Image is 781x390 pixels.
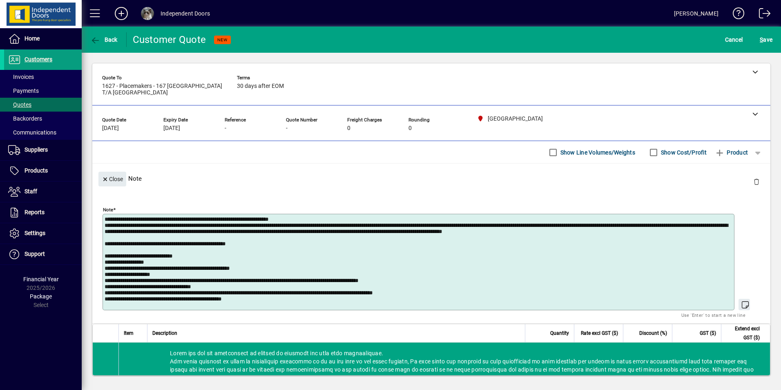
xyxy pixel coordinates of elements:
button: Close [98,172,126,186]
button: Back [88,32,120,47]
button: Add [108,6,134,21]
span: 1627 - Placemakers - 167 [GEOGRAPHIC_DATA] T/A [GEOGRAPHIC_DATA] [102,83,225,96]
a: Backorders [4,112,82,126]
app-page-header-button: Delete [747,178,766,185]
div: Independent Doors [161,7,210,20]
span: Staff [25,188,37,195]
button: Save [758,32,774,47]
span: Customers [25,56,52,63]
span: ave [760,33,772,46]
button: Cancel [723,32,745,47]
span: Rate excl GST ($) [581,329,618,338]
a: Support [4,244,82,264]
span: Products [25,167,48,174]
span: Reports [25,209,45,215]
a: Invoices [4,70,82,84]
app-page-header-button: Back [82,32,127,47]
span: Home [25,35,40,42]
span: GST ($) [700,329,716,338]
span: Invoices [8,74,34,80]
a: Knowledge Base [727,2,745,28]
mat-label: Note [103,207,113,213]
button: Product [711,145,752,160]
span: Back [90,36,118,43]
a: Products [4,161,82,181]
span: Communications [8,129,56,136]
div: Note [92,164,770,193]
span: Discount (%) [639,329,667,338]
span: Item [124,329,134,338]
span: NEW [217,37,228,43]
button: Profile [134,6,161,21]
a: Staff [4,182,82,202]
mat-hint: Use 'Enter' to start a new line [681,310,745,320]
a: Logout [753,2,771,28]
a: Suppliers [4,140,82,160]
span: Settings [25,230,45,236]
a: Settings [4,223,82,244]
span: Payments [8,87,39,94]
span: Description [152,329,177,338]
app-page-header-button: Close [96,175,128,182]
span: 30 days after EOM [237,83,284,90]
a: Home [4,29,82,49]
a: Payments [4,84,82,98]
span: Quantity [550,329,569,338]
a: Communications [4,126,82,139]
label: Show Cost/Profit [659,148,707,157]
span: Product [715,146,748,159]
button: Delete [747,172,766,191]
span: Suppliers [25,146,48,153]
div: [PERSON_NAME] [674,7,719,20]
span: Close [102,173,123,186]
span: Cancel [725,33,743,46]
span: 0 [408,125,412,132]
span: [DATE] [163,125,180,132]
div: Customer Quote [133,33,206,46]
span: 0 [347,125,350,132]
a: Quotes [4,98,82,112]
span: Package [30,293,52,300]
span: Financial Year [23,276,59,282]
span: - [286,125,288,132]
a: Reports [4,202,82,223]
span: Quotes [8,101,31,108]
span: Support [25,251,45,257]
span: Backorders [8,115,42,122]
span: S [760,36,763,43]
span: Extend excl GST ($) [726,324,760,342]
span: - [225,125,226,132]
span: [DATE] [102,125,119,132]
label: Show Line Volumes/Weights [559,148,635,157]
